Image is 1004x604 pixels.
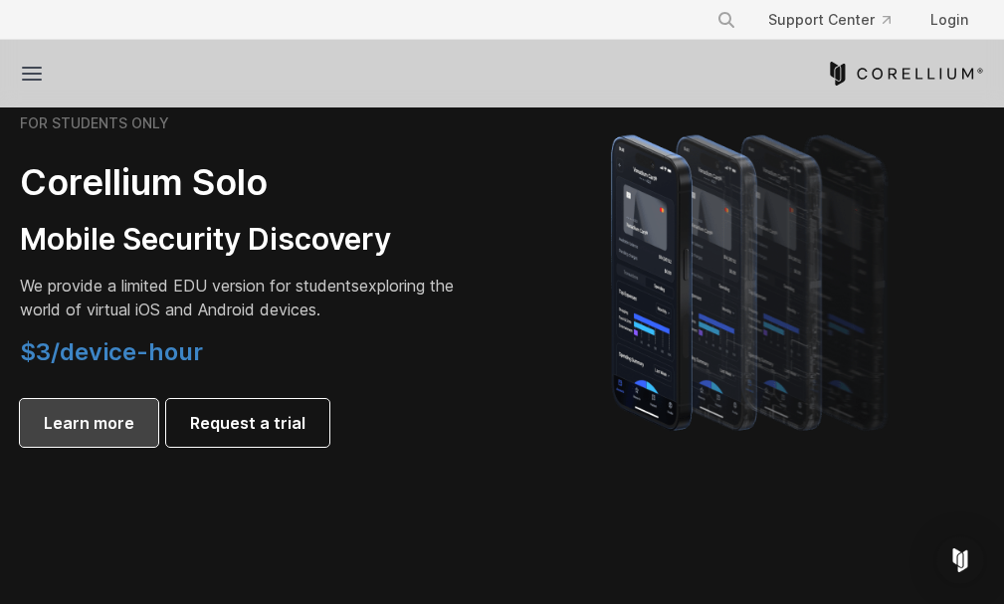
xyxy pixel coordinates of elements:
[571,106,934,455] img: A lineup of four iPhone models becoming more gradient and blurred
[20,274,455,321] p: exploring the world of virtual iOS and Android devices.
[708,2,744,38] button: Search
[20,399,158,447] a: Learn more
[20,276,359,296] span: We provide a limited EDU version for students
[752,2,906,38] a: Support Center
[190,411,305,435] span: Request a trial
[936,536,984,584] div: Open Intercom Messenger
[166,399,329,447] a: Request a trial
[20,337,203,366] span: $3/device-hour
[701,2,984,38] div: Navigation Menu
[914,2,984,38] a: Login
[826,62,984,86] a: Corellium Home
[20,221,455,259] h3: Mobile Security Discovery
[44,411,134,435] span: Learn more
[20,160,455,205] h2: Corellium Solo
[20,114,169,132] h6: FOR STUDENTS ONLY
